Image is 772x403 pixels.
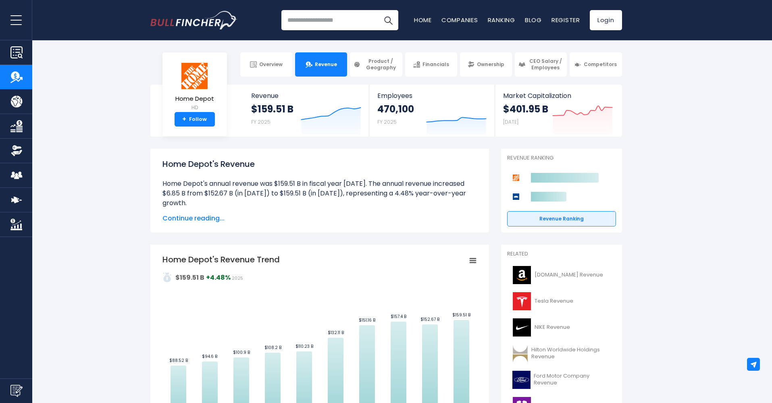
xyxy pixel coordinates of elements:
[441,16,478,24] a: Companies
[251,103,293,115] strong: $159.51 B
[528,58,563,71] span: CEO Salary / Employees
[169,357,187,364] text: $88.52 B
[551,16,580,24] a: Register
[377,118,397,125] small: FY 2025
[377,92,487,100] span: Employees
[452,312,470,318] text: $159.51 B
[477,61,504,68] span: Ownership
[507,369,616,391] a: Ford Motor Company Revenue
[507,155,616,162] p: Revenue Ranking
[327,330,343,336] text: $132.11 B
[525,16,542,24] a: Blog
[512,345,529,363] img: HLT logo
[507,251,616,258] p: Related
[233,349,250,355] text: $100.9 B
[202,353,217,359] text: $94.6 B
[369,85,495,137] a: Employees 470,100 FY 2025
[507,211,616,226] a: Revenue Ranking
[460,52,512,77] a: Ownership
[259,61,283,68] span: Overview
[243,85,369,137] a: Revenue $159.51 B FY 2025
[175,273,204,282] strong: $159.51 B
[511,173,521,183] img: Home Depot competitors logo
[150,11,237,29] img: Bullfincher logo
[512,292,532,310] img: TSLA logo
[507,290,616,312] a: Tesla Revenue
[251,118,271,125] small: FY 2025
[420,316,439,322] text: $152.67 B
[488,16,515,24] a: Ranking
[512,371,531,389] img: F logo
[175,96,214,102] span: Home Depot
[264,345,281,351] text: $108.2 B
[175,104,214,111] small: HD
[162,179,477,208] li: Home Depot's annual revenue was $159.51 B in fiscal year [DATE]. The annual revenue increased $6....
[10,145,23,157] img: Ownership
[503,103,548,115] strong: $401.95 B
[363,58,398,71] span: Product / Geography
[507,343,616,365] a: Hilton Worldwide Holdings Revenue
[414,16,432,24] a: Home
[495,85,621,137] a: Market Capitalization $401.95 B [DATE]
[503,118,518,125] small: [DATE]
[391,314,406,320] text: $157.4 B
[295,343,313,349] text: $110.23 B
[240,52,292,77] a: Overview
[511,192,521,201] img: Lowe's Companies competitors logo
[162,158,477,170] h1: Home Depot's Revenue
[378,10,398,30] button: Search
[405,52,457,77] a: Financials
[162,272,172,282] img: addasd
[507,264,616,286] a: [DOMAIN_NAME] Revenue
[377,103,414,115] strong: 470,100
[295,52,347,77] a: Revenue
[512,318,532,337] img: NKE logo
[512,266,532,284] img: AMZN logo
[590,10,622,30] a: Login
[315,61,337,68] span: Revenue
[182,116,186,123] strong: +
[150,11,237,29] a: Go to homepage
[422,61,449,68] span: Financials
[515,52,567,77] a: CEO Salary / Employees
[503,92,613,100] span: Market Capitalization
[507,316,616,339] a: NIKE Revenue
[162,214,477,223] span: Continue reading...
[570,52,622,77] a: Competitors
[251,92,361,100] span: Revenue
[162,254,280,265] tspan: Home Depot's Revenue Trend
[175,112,215,127] a: +Follow
[350,52,402,77] a: Product / Geography
[584,61,617,68] span: Competitors
[175,62,214,112] a: Home Depot HD
[359,317,375,323] text: $151.16 B
[206,273,231,282] strong: +4.48%
[232,275,243,281] span: 2025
